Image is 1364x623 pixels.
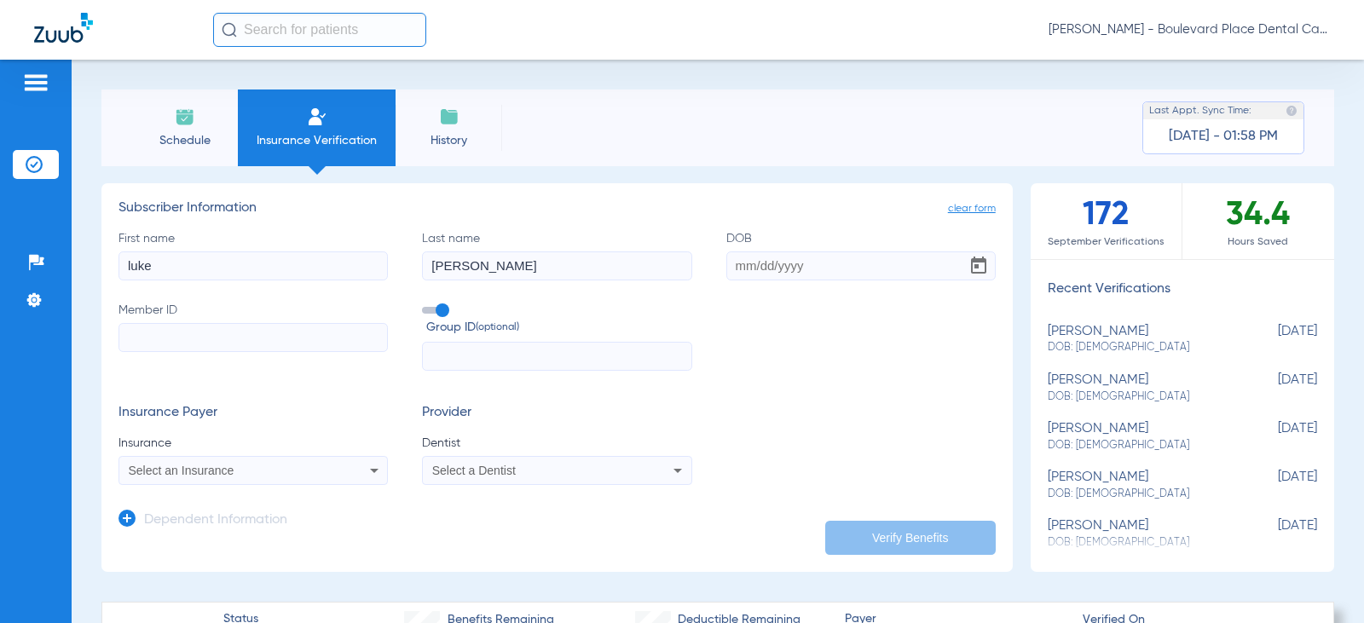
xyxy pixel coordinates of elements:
[1048,389,1232,405] span: DOB: [DEMOGRAPHIC_DATA]
[1031,234,1182,251] span: September Verifications
[222,22,237,37] img: Search Icon
[22,72,49,93] img: hamburger-icon
[1048,470,1232,501] div: [PERSON_NAME]
[118,230,388,280] label: First name
[118,405,388,422] h3: Insurance Payer
[307,107,327,127] img: Manual Insurance Verification
[1232,324,1317,355] span: [DATE]
[144,132,225,149] span: Schedule
[118,435,388,452] span: Insurance
[1286,105,1298,117] img: last sync help info
[1169,128,1278,145] span: [DATE] - 01:58 PM
[408,132,489,149] span: History
[1232,372,1317,404] span: [DATE]
[118,200,996,217] h3: Subscriber Information
[1048,324,1232,355] div: [PERSON_NAME]
[118,323,388,352] input: Member ID
[962,249,996,283] button: Open calendar
[1031,183,1182,259] div: 172
[144,512,287,529] h3: Dependent Information
[422,251,691,280] input: Last name
[175,107,195,127] img: Schedule
[1031,281,1334,298] h3: Recent Verifications
[726,230,996,280] label: DOB
[1182,183,1334,259] div: 34.4
[825,521,996,555] button: Verify Benefits
[1149,102,1251,119] span: Last Appt. Sync Time:
[129,464,234,477] span: Select an Insurance
[948,200,996,217] span: clear form
[1048,421,1232,453] div: [PERSON_NAME]
[1048,487,1232,502] span: DOB: [DEMOGRAPHIC_DATA]
[1232,518,1317,550] span: [DATE]
[476,319,519,337] small: (optional)
[1049,21,1330,38] span: [PERSON_NAME] - Boulevard Place Dental Care
[1048,518,1232,550] div: [PERSON_NAME]
[1232,470,1317,501] span: [DATE]
[1048,340,1232,355] span: DOB: [DEMOGRAPHIC_DATA]
[439,107,459,127] img: History
[213,13,426,47] input: Search for patients
[1182,234,1334,251] span: Hours Saved
[422,230,691,280] label: Last name
[118,251,388,280] input: First name
[422,405,691,422] h3: Provider
[432,464,516,477] span: Select a Dentist
[251,132,383,149] span: Insurance Verification
[726,251,996,280] input: DOBOpen calendar
[34,13,93,43] img: Zuub Logo
[1048,438,1232,453] span: DOB: [DEMOGRAPHIC_DATA]
[426,319,691,337] span: Group ID
[118,302,388,372] label: Member ID
[422,435,691,452] span: Dentist
[1232,421,1317,453] span: [DATE]
[1048,372,1232,404] div: [PERSON_NAME]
